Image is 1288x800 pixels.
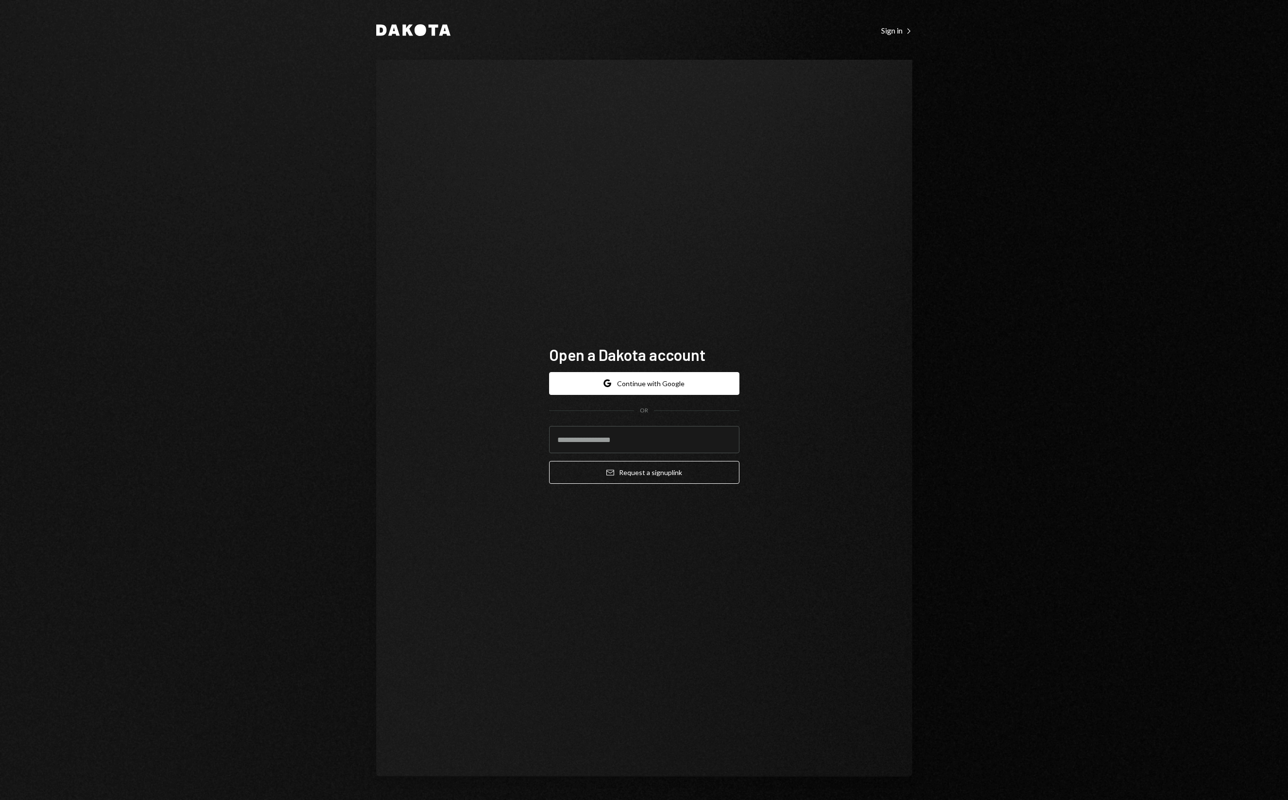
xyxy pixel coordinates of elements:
[549,345,739,364] h1: Open a Dakota account
[549,372,739,395] button: Continue with Google
[881,26,912,35] div: Sign in
[640,407,648,415] div: OR
[881,25,912,35] a: Sign in
[549,461,739,484] button: Request a signuplink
